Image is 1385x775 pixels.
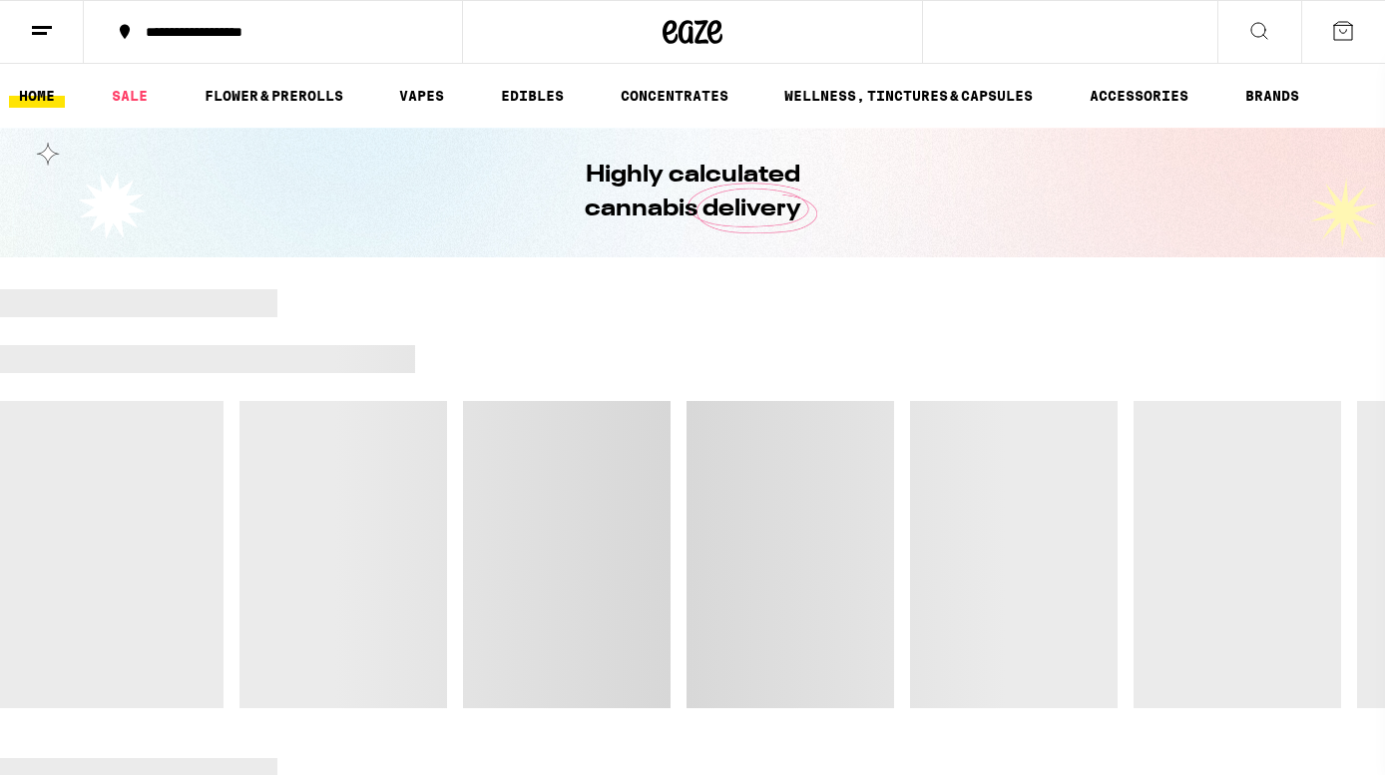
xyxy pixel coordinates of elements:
a: CONCENTRATES [611,84,738,108]
h1: Highly calculated cannabis delivery [528,159,857,226]
a: HOME [9,84,65,108]
a: BRANDS [1235,84,1309,108]
a: ACCESSORIES [1080,84,1198,108]
a: WELLNESS, TINCTURES & CAPSULES [774,84,1043,108]
a: FLOWER & PREROLLS [195,84,353,108]
a: VAPES [389,84,454,108]
a: EDIBLES [491,84,574,108]
a: SALE [102,84,158,108]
